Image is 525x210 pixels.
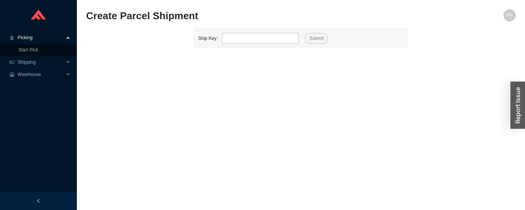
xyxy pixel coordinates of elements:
[86,9,409,23] h2: Create Parcel Shipment
[507,9,513,21] span: PP
[18,68,64,81] span: Warehouse
[305,33,328,44] button: Submit
[18,31,64,44] span: Picking
[18,47,38,53] a: Start Pick
[18,56,64,68] span: Shipping
[198,33,222,44] label: Ship Key
[36,198,41,203] span: left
